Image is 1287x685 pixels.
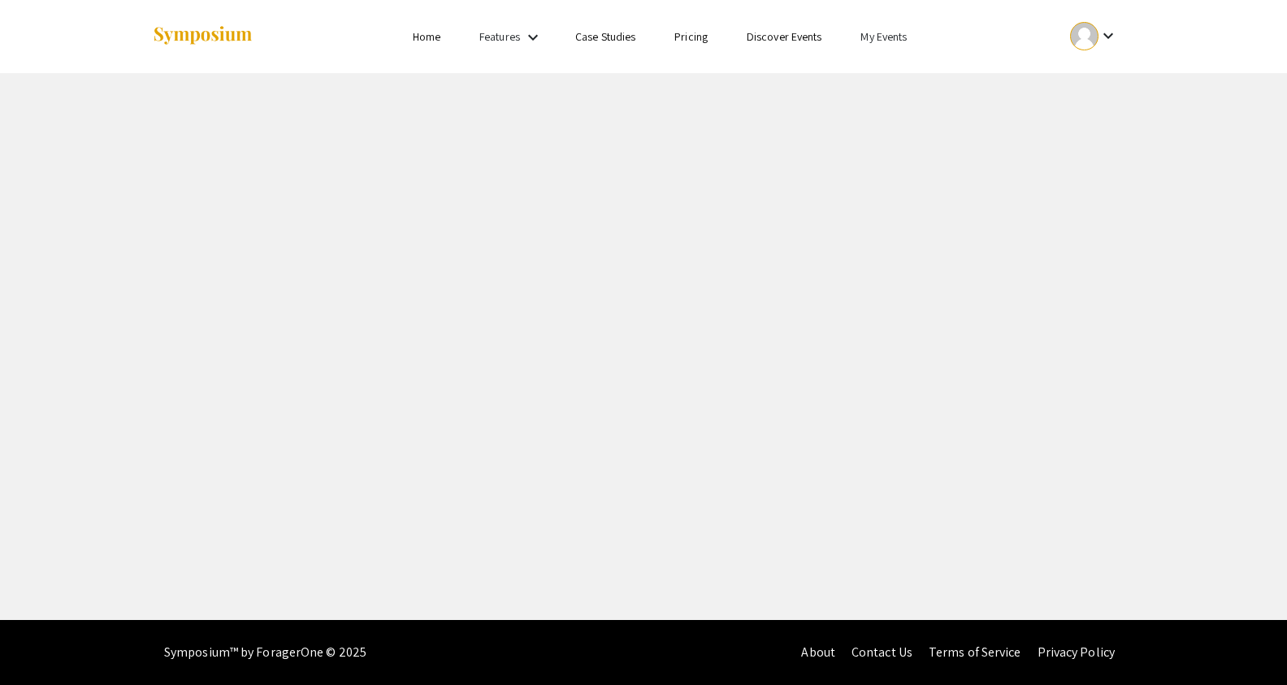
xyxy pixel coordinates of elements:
[413,29,440,44] a: Home
[1098,26,1118,46] mat-icon: Expand account dropdown
[851,644,912,661] a: Contact Us
[152,25,253,47] img: Symposium by ForagerOne
[1053,18,1135,54] button: Expand account dropdown
[860,29,907,44] a: My Events
[747,29,822,44] a: Discover Events
[1038,644,1115,661] a: Privacy Policy
[523,28,543,47] mat-icon: Expand Features list
[164,620,366,685] div: Symposium™ by ForagerOne © 2025
[575,29,635,44] a: Case Studies
[479,29,520,44] a: Features
[929,644,1021,661] a: Terms of Service
[801,644,835,661] a: About
[674,29,708,44] a: Pricing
